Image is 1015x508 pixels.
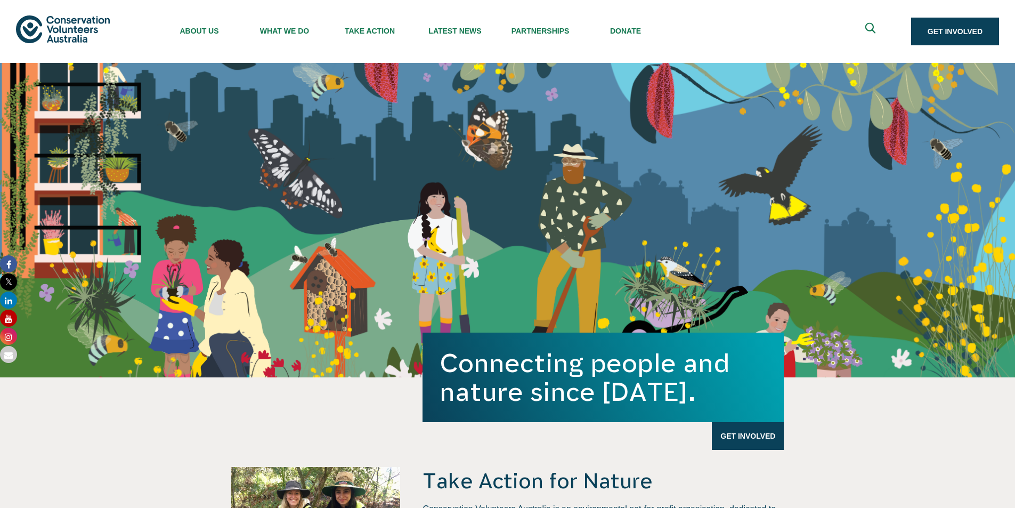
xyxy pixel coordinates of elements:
[583,27,668,35] span: Donate
[242,27,327,35] span: What We Do
[911,18,999,45] a: Get Involved
[16,15,110,43] img: logo.svg
[327,27,412,35] span: Take Action
[865,23,878,41] span: Expand search box
[157,27,242,35] span: About Us
[423,467,784,495] h4: Take Action for Nature
[440,349,767,406] h1: Connecting people and nature since [DATE].
[859,19,884,44] button: Expand search box Close search box
[498,27,583,35] span: Partnerships
[412,27,498,35] span: Latest News
[712,422,784,450] a: Get Involved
